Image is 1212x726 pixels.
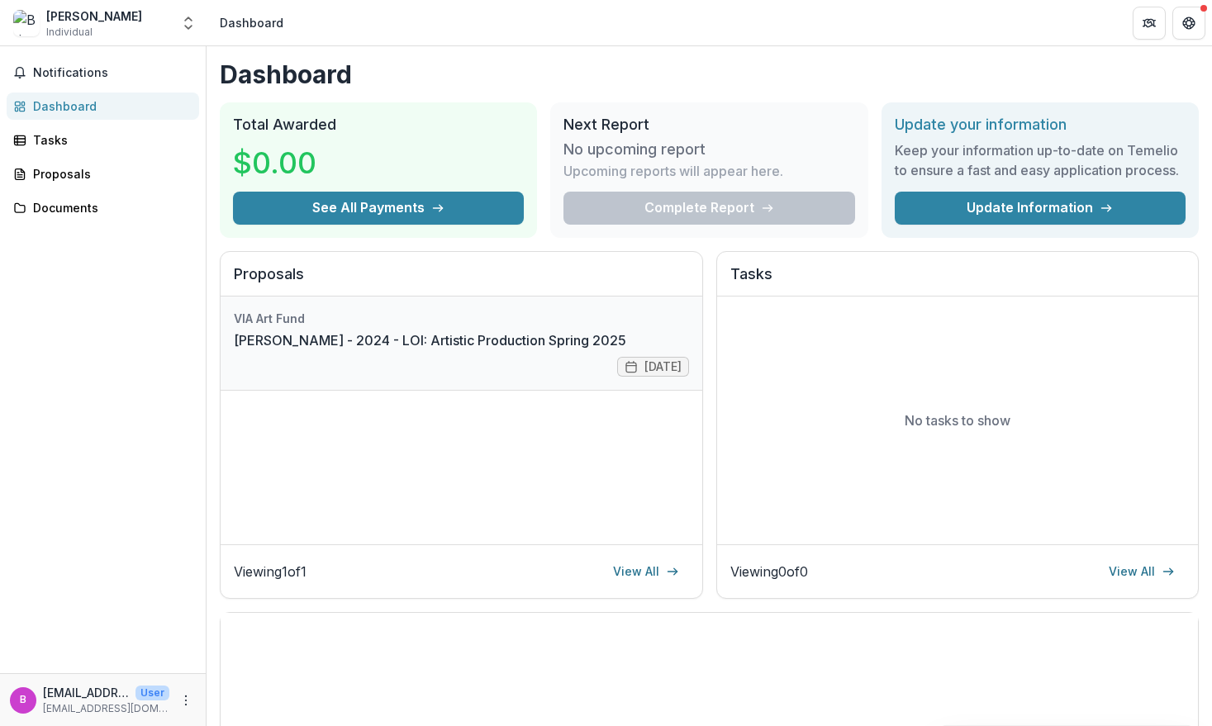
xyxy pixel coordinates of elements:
p: Viewing 0 of 0 [730,562,808,581]
p: User [135,686,169,700]
h2: Proposals [234,265,689,297]
button: See All Payments [233,192,524,225]
p: No tasks to show [905,410,1010,430]
a: Tasks [7,126,199,154]
p: [EMAIL_ADDRESS][DOMAIN_NAME] [43,701,169,716]
button: Get Help [1172,7,1205,40]
h3: No upcoming report [563,140,706,159]
a: [PERSON_NAME] - 2024 - LOI: Artistic Production Spring 2025 [234,330,626,350]
div: Dashboard [220,14,283,31]
a: Dashboard [7,93,199,120]
div: Tasks [33,131,186,149]
span: Individual [46,25,93,40]
div: breezecirel@yahoo.com [20,695,26,705]
p: Upcoming reports will appear here. [563,161,783,181]
button: More [176,690,196,710]
span: Notifications [33,66,192,80]
h2: Tasks [730,265,1186,297]
div: Proposals [33,165,186,183]
h2: Next Report [563,116,854,134]
a: Update Information [895,192,1186,225]
button: Notifications [7,59,199,86]
a: View All [603,558,689,585]
h3: Keep your information up-to-date on Temelio to ensure a fast and easy application process. [895,140,1186,180]
button: Partners [1133,7,1166,40]
img: Brianne Cirel [13,10,40,36]
a: View All [1099,558,1185,585]
h3: $0.00 [233,140,357,185]
p: Viewing 1 of 1 [234,562,307,581]
h2: Total Awarded [233,116,524,134]
a: Proposals [7,160,199,187]
div: Dashboard [33,97,186,115]
h1: Dashboard [220,59,1199,89]
h2: Update your information [895,116,1186,134]
p: [EMAIL_ADDRESS][DOMAIN_NAME] [43,684,129,701]
a: Documents [7,194,199,221]
div: Documents [33,199,186,216]
nav: breadcrumb [213,11,290,35]
div: [PERSON_NAME] [46,7,142,25]
button: Open entity switcher [177,7,200,40]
